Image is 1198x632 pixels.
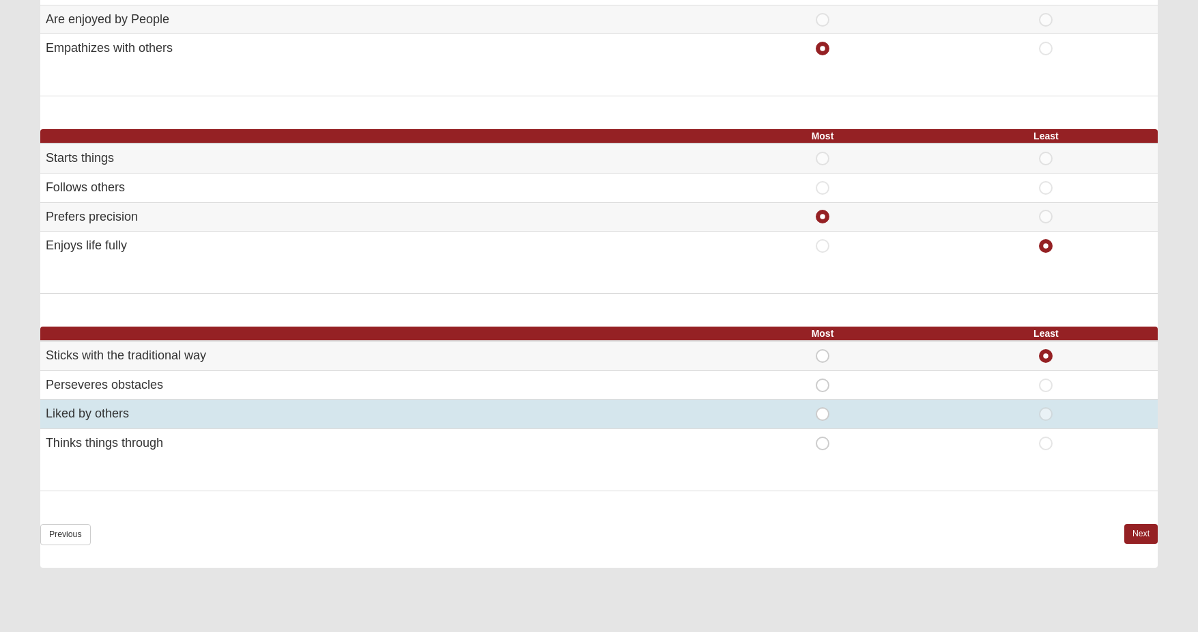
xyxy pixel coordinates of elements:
[40,524,91,545] a: Previous
[40,34,711,63] td: Empathizes with others
[711,129,934,143] th: Most
[1124,524,1158,544] a: Next
[40,143,711,173] td: Starts things
[935,129,1158,143] th: Least
[40,202,711,232] td: Prefers precision
[935,327,1158,341] th: Least
[40,5,711,34] td: Are enjoyed by People
[40,173,711,202] td: Follows others
[711,327,934,341] th: Most
[40,400,711,429] td: Liked by others
[40,429,711,458] td: Thinks things through
[40,370,711,400] td: Perseveres obstacles
[40,232,711,260] td: Enjoys life fully
[40,341,711,370] td: Sticks with the traditional way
